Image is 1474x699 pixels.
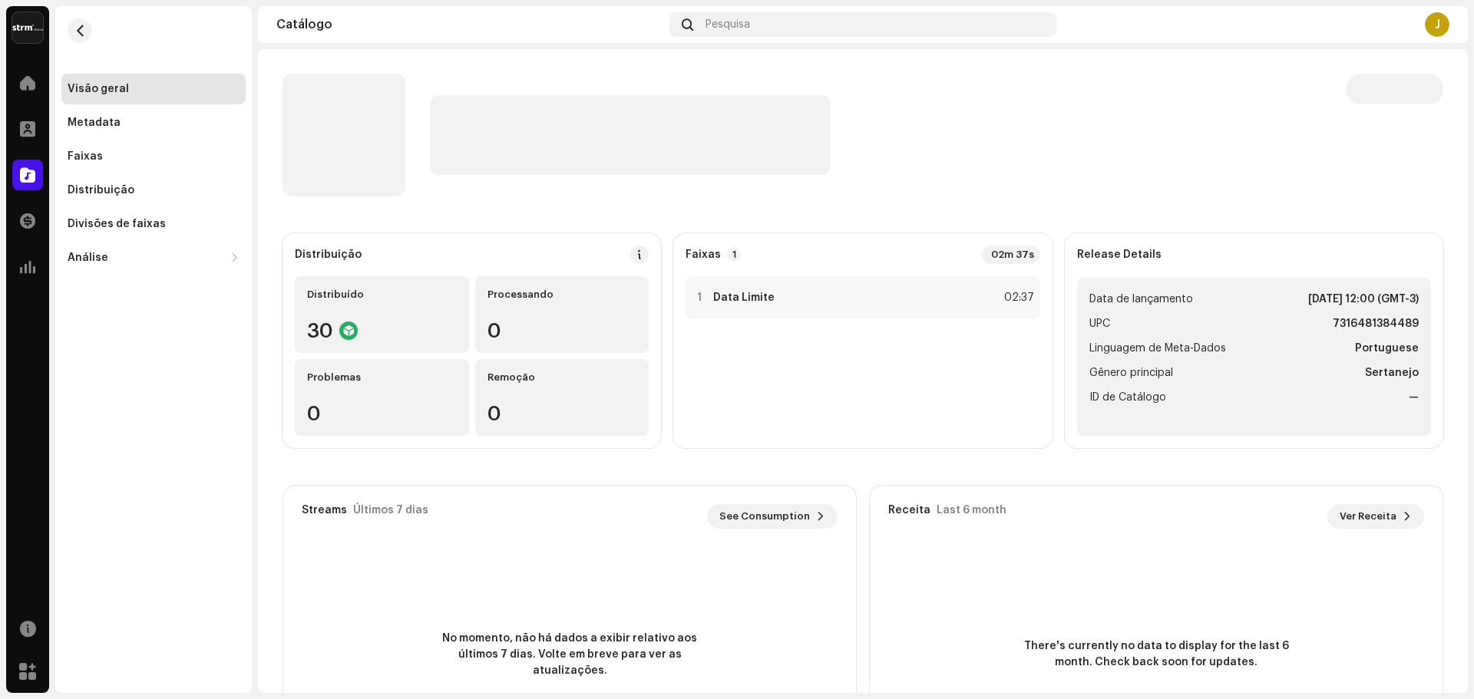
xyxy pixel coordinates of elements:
div: 02m 37s [982,246,1040,264]
div: Receita [888,504,930,516]
strong: Sertanejo [1365,364,1419,382]
img: 408b884b-546b-4518-8448-1008f9c76b02 [12,12,43,43]
div: Processando [487,289,637,301]
div: Últimos 7 dias [353,504,428,516]
re-m-nav-item: Faixas [61,141,246,172]
strong: — [1409,388,1419,407]
div: Streams [302,504,347,516]
div: Distribuição [68,184,134,196]
div: Distribuído [307,289,457,301]
div: Faixas [68,150,103,163]
span: No momento, não há dados a exibir relativo aos últimos 7 dias. Volte em breve para ver as atualiz... [431,631,708,679]
div: Problemas [307,371,457,384]
div: J [1425,12,1449,37]
div: Distribuição [295,249,362,261]
re-m-nav-item: Metadata [61,107,246,138]
strong: Portuguese [1355,339,1419,358]
strong: Faixas [686,249,721,261]
re-m-nav-dropdown: Análise [61,242,246,273]
button: Ver Receita [1327,504,1424,529]
div: Visão geral [68,83,129,95]
span: Ver Receita [1340,501,1396,532]
div: 02:37 [1000,289,1034,307]
span: There's currently no data to display for the last 6 month. Check back soon for updates. [1018,638,1294,671]
div: Metadata [68,117,121,129]
div: Last 6 month [937,504,1006,516]
strong: [DATE] 12:00 (GMT-3) [1308,290,1419,308]
strong: Data Limite [713,292,775,304]
span: Gênero principal [1089,364,1173,382]
re-m-nav-item: Visão geral [61,74,246,104]
span: Pesquisa [706,18,750,31]
span: UPC [1089,315,1110,333]
div: Divisões de faixas [68,218,166,230]
span: Data de lançamento [1089,290,1193,308]
div: Remoção [487,371,637,384]
span: See Consumption [719,501,810,532]
div: Catálogo [276,18,663,31]
re-m-nav-item: Divisões de faixas [61,209,246,239]
span: Linguagem de Meta-Dados [1089,339,1226,358]
button: See Consumption [707,504,838,529]
strong: Release Details [1077,249,1162,261]
span: ID de Catálogo [1089,388,1166,407]
strong: 7316481384489 [1333,315,1419,333]
div: Análise [68,252,108,264]
p-badge: 1 [727,248,741,262]
re-m-nav-item: Distribuição [61,175,246,206]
